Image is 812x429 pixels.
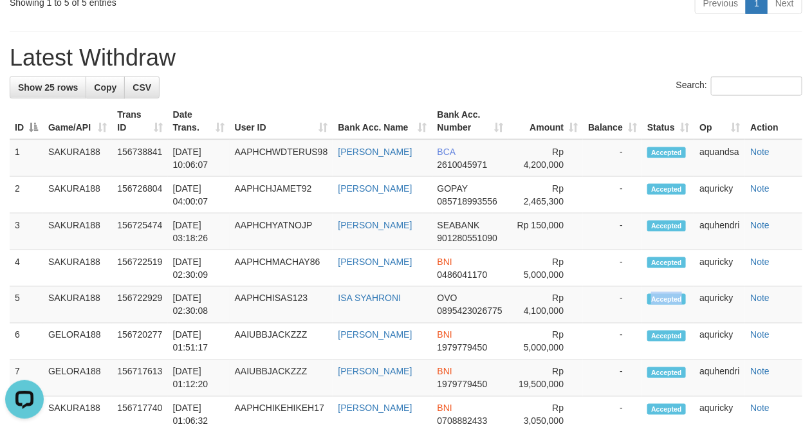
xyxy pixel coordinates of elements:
span: Copy 2610045971 to clipboard [438,160,488,170]
span: Copy 0895423026775 to clipboard [438,306,503,316]
td: 156726804 [112,177,167,214]
td: AAIUBBJACKZZZ [230,360,333,397]
span: Accepted [647,184,686,195]
td: - [583,360,642,397]
td: Rp 4,200,000 [508,140,583,177]
th: Amount: activate to sort column ascending [508,103,583,140]
td: 156722519 [112,250,167,287]
td: Rp 5,000,000 [508,250,583,287]
a: Note [750,220,770,230]
span: Copy [94,82,116,93]
td: 156720277 [112,324,167,360]
a: Note [750,147,770,157]
td: 156722929 [112,287,167,324]
td: GELORA188 [43,360,112,397]
td: aquhendri [694,360,745,397]
td: SAKURA188 [43,214,112,250]
a: ISA SYAHRONI [338,293,401,304]
span: BNI [438,257,452,267]
td: GELORA188 [43,324,112,360]
a: [PERSON_NAME] [338,367,412,377]
td: aquricky [694,324,745,360]
a: Note [750,367,770,377]
button: Open LiveChat chat widget [5,5,44,44]
span: Accepted [647,331,686,342]
th: ID: activate to sort column descending [10,103,43,140]
td: AAPHCHMACHAY86 [230,250,333,287]
td: 2 [10,177,43,214]
td: - [583,177,642,214]
span: BNI [438,330,452,340]
td: [DATE] 04:00:07 [168,177,230,214]
td: SAKURA188 [43,250,112,287]
td: - [583,140,642,177]
th: Action [745,103,802,140]
td: 4 [10,250,43,287]
h1: Latest Withdraw [10,45,802,71]
td: 156725474 [112,214,167,250]
td: aquricky [694,250,745,287]
td: [DATE] 02:30:09 [168,250,230,287]
span: Copy 085718993556 to clipboard [438,196,497,206]
a: [PERSON_NAME] [338,257,412,267]
a: Copy [86,77,125,98]
a: Note [750,293,770,304]
span: BNI [438,403,452,414]
th: Bank Acc. Name: activate to sort column ascending [333,103,432,140]
span: Copy 1979779450 to clipboard [438,379,488,390]
th: Date Trans.: activate to sort column ascending [168,103,230,140]
a: [PERSON_NAME] [338,183,412,194]
td: Rp 2,465,300 [508,177,583,214]
td: [DATE] 01:12:20 [168,360,230,397]
span: Accepted [647,147,686,158]
a: [PERSON_NAME] [338,403,412,414]
a: Note [750,257,770,267]
td: aquricky [694,287,745,324]
span: Copy 1979779450 to clipboard [438,343,488,353]
td: SAKURA188 [43,287,112,324]
span: Accepted [647,367,686,378]
td: [DATE] 02:30:08 [168,287,230,324]
a: Note [750,403,770,414]
th: Status: activate to sort column ascending [642,103,694,140]
span: SEABANK [438,220,480,230]
td: - [583,250,642,287]
span: Copy 901280551090 to clipboard [438,233,497,243]
td: - [583,287,642,324]
label: Search: [676,77,802,96]
span: Accepted [647,404,686,415]
td: aquandsa [694,140,745,177]
th: User ID: activate to sort column ascending [230,103,333,140]
input: Search: [711,77,802,96]
span: Accepted [647,221,686,232]
a: [PERSON_NAME] [338,330,412,340]
span: Accepted [647,294,686,305]
span: GOPAY [438,183,468,194]
td: Rp 4,100,000 [508,287,583,324]
td: Rp 150,000 [508,214,583,250]
a: Show 25 rows [10,77,86,98]
td: AAIUBBJACKZZZ [230,324,333,360]
span: CSV [133,82,151,93]
td: SAKURA188 [43,177,112,214]
th: Trans ID: activate to sort column ascending [112,103,167,140]
td: 3 [10,214,43,250]
a: [PERSON_NAME] [338,220,412,230]
th: Op: activate to sort column ascending [694,103,745,140]
td: 156717613 [112,360,167,397]
td: 7 [10,360,43,397]
a: CSV [124,77,160,98]
td: - [583,324,642,360]
span: Show 25 rows [18,82,78,93]
td: Rp 19,500,000 [508,360,583,397]
td: AAPHCHISAS123 [230,287,333,324]
td: AAPHCHJAMET92 [230,177,333,214]
td: 5 [10,287,43,324]
td: AAPHCHYATNOJP [230,214,333,250]
td: 156738841 [112,140,167,177]
span: OVO [438,293,457,304]
span: BCA [438,147,456,157]
a: Note [750,183,770,194]
th: Game/API: activate to sort column ascending [43,103,112,140]
td: [DATE] 10:06:07 [168,140,230,177]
